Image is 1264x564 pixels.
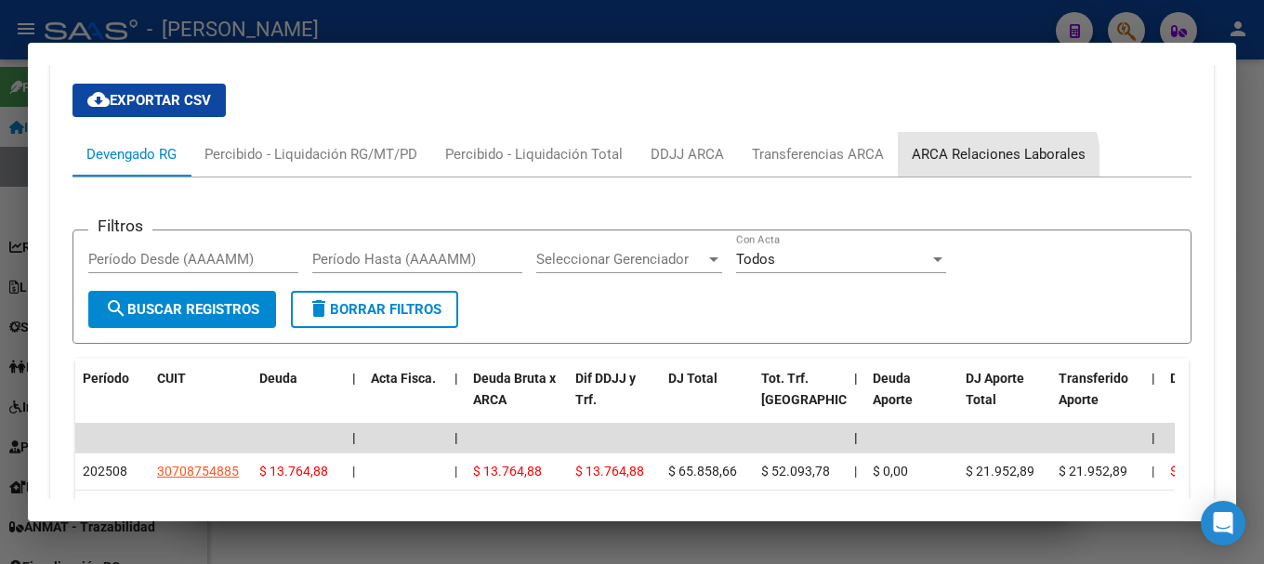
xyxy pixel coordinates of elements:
span: Deuda Aporte [873,371,913,407]
span: DJ Aporte Total [966,371,1024,407]
div: Percibido - Liquidación RG/MT/PD [204,144,417,164]
datatable-header-cell: Dif DDJJ y Trf. [568,359,661,440]
span: $ 13.764,89 [1170,464,1239,479]
span: Exportar CSV [87,92,211,109]
datatable-header-cell: CUIT [150,359,252,440]
span: Acta Fisca. [371,371,436,386]
datatable-header-cell: Acta Fisca. [363,359,447,440]
mat-icon: delete [308,297,330,320]
span: | [854,371,858,386]
span: Transferido Aporte [1059,371,1128,407]
datatable-header-cell: Deuda [252,359,345,440]
datatable-header-cell: | [345,359,363,440]
span: 30708754885 [157,464,239,479]
span: | [1152,430,1155,445]
span: | [454,464,457,479]
span: $ 21.952,89 [966,464,1034,479]
span: | [854,430,858,445]
span: $ 52.093,78 [761,464,830,479]
datatable-header-cell: | [847,359,865,440]
span: | [854,464,857,479]
h3: Filtros [88,216,152,236]
mat-icon: cloud_download [87,88,110,111]
span: Deuda [259,371,297,386]
span: 202508 [83,464,127,479]
span: Período [83,371,129,386]
span: $ 65.858,66 [668,464,737,479]
div: Open Intercom Messenger [1201,501,1245,545]
span: Buscar Registros [105,301,259,318]
span: Deuda Bruta x ARCA [473,371,556,407]
span: $ 21.952,89 [1059,464,1127,479]
datatable-header-cell: Deuda Aporte [865,359,958,440]
span: Seleccionar Gerenciador [536,251,705,268]
span: | [454,430,458,445]
datatable-header-cell: Transferido Aporte [1051,359,1144,440]
span: | [1152,464,1154,479]
button: Borrar Filtros [291,291,458,328]
datatable-header-cell: | [447,359,466,440]
span: $ 13.764,88 [575,464,644,479]
button: Buscar Registros [88,291,276,328]
span: Tot. Trf. [GEOGRAPHIC_DATA] [761,371,888,407]
span: $ 13.764,88 [473,464,542,479]
span: $ 13.764,88 [259,464,328,479]
datatable-header-cell: DJ Total [661,359,754,440]
span: Todos [736,251,775,268]
div: ARCA Relaciones Laborales [912,144,1086,164]
span: | [1152,371,1155,386]
span: | [352,464,355,479]
span: Deuda Contr. [1170,371,1246,386]
span: CUIT [157,371,186,386]
span: Dif DDJJ y Trf. [575,371,636,407]
div: DDJJ ARCA [651,144,724,164]
span: | [352,371,356,386]
div: Transferencias ARCA [752,144,884,164]
span: | [352,430,356,445]
span: $ 0,00 [873,464,908,479]
span: DJ Total [668,371,718,386]
datatable-header-cell: | [1144,359,1163,440]
datatable-header-cell: DJ Aporte Total [958,359,1051,440]
span: Borrar Filtros [308,301,441,318]
datatable-header-cell: Deuda Contr. [1163,359,1256,440]
datatable-header-cell: Deuda Bruta x ARCA [466,359,568,440]
datatable-header-cell: Período [75,359,150,440]
datatable-header-cell: Tot. Trf. Bruto [754,359,847,440]
button: Exportar CSV [72,84,226,117]
mat-icon: search [105,297,127,320]
span: | [454,371,458,386]
div: Percibido - Liquidación Total [445,144,623,164]
div: Devengado RG [86,144,177,164]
